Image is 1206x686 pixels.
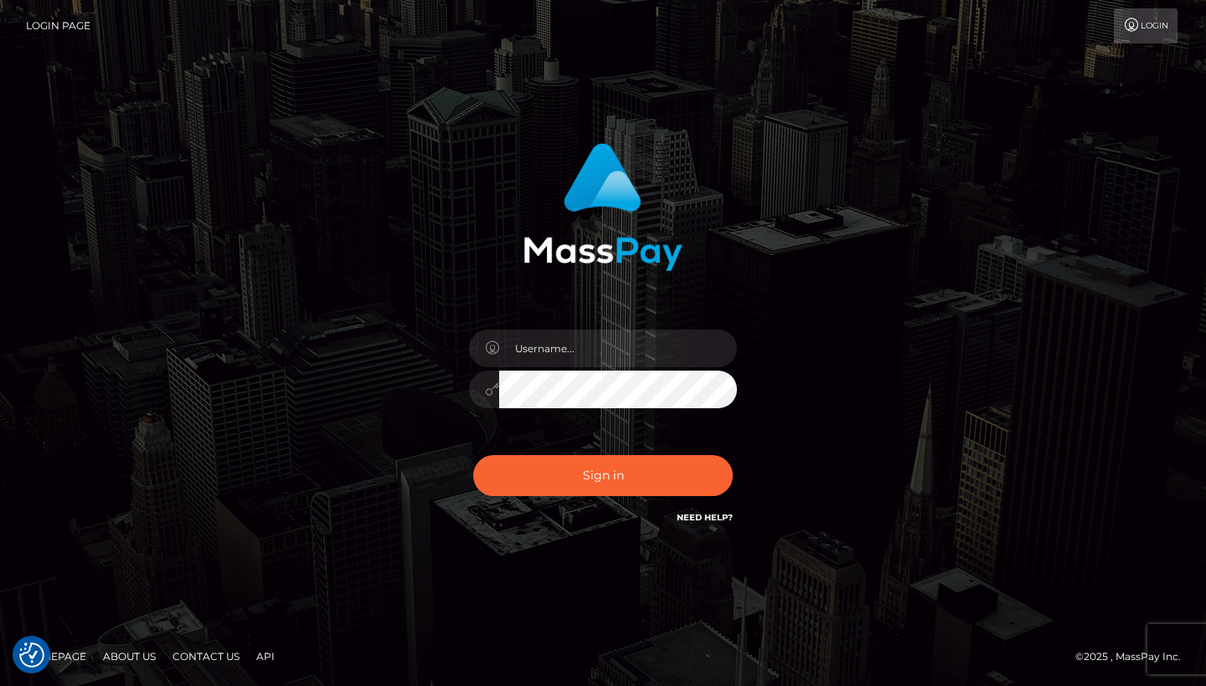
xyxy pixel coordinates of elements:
a: Login [1114,8,1178,44]
input: Username... [499,330,737,367]
a: Homepage [18,643,93,669]
a: Login Page [26,8,90,44]
img: MassPay Login [523,143,683,271]
img: Revisit consent button [19,642,44,668]
a: Contact Us [166,643,246,669]
button: Sign in [473,455,733,496]
a: About Us [96,643,162,669]
a: API [250,643,281,669]
div: © 2025 , MassPay Inc. [1075,648,1193,666]
button: Consent Preferences [19,642,44,668]
a: Need Help? [677,512,733,523]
